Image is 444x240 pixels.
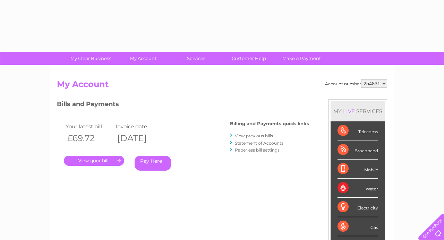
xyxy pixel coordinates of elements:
div: Mobile [338,160,378,179]
h3: Bills and Payments [57,99,309,111]
a: Pay Here [135,156,171,171]
div: Water [338,179,378,198]
div: LIVE [342,108,356,114]
div: Broadband [338,140,378,160]
td: Your latest bill [64,122,114,131]
div: Account number [325,79,387,88]
a: Statement of Accounts [235,140,283,146]
h4: Billing and Payments quick links [230,121,309,126]
th: £69.72 [64,131,114,145]
a: View previous bills [235,133,273,138]
div: Gas [338,217,378,236]
a: Make A Payment [273,52,330,65]
td: Invoice date [114,122,164,131]
div: Telecoms [338,121,378,140]
div: Electricity [338,198,378,217]
a: My Account [115,52,172,65]
div: MY SERVICES [331,101,385,121]
th: [DATE] [114,131,164,145]
a: My Clear Business [62,52,119,65]
h2: My Account [57,79,387,93]
a: Services [168,52,225,65]
a: Customer Help [220,52,277,65]
a: Paperless bill settings [235,147,280,153]
a: . [64,156,124,166]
